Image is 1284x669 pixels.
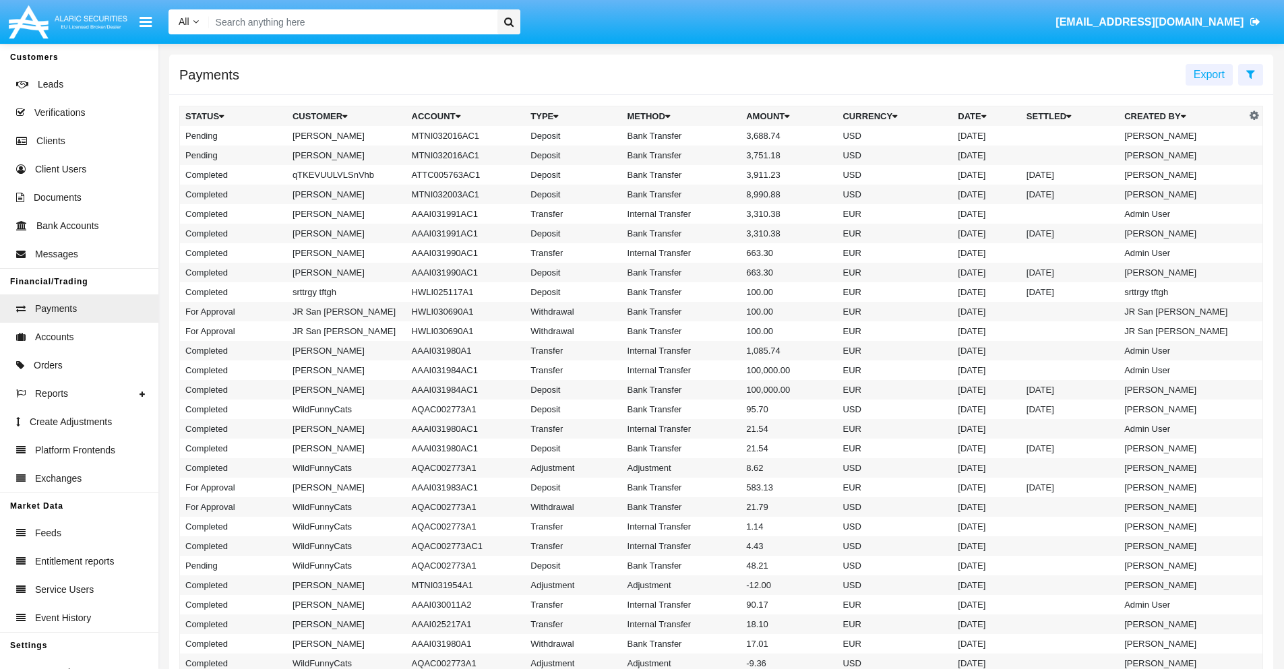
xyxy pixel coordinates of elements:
[837,302,952,321] td: EUR
[741,360,837,380] td: 100,000.00
[952,400,1021,419] td: [DATE]
[406,439,526,458] td: AAAI031980AC1
[287,614,406,634] td: [PERSON_NAME]
[287,400,406,419] td: WildFunnyCats
[622,243,741,263] td: Internal Transfer
[622,575,741,595] td: Adjustment
[406,497,526,517] td: AQAC002773A1
[406,556,526,575] td: AQAC002773A1
[287,556,406,575] td: WildFunnyCats
[1186,64,1233,86] button: Export
[287,321,406,341] td: JR San [PERSON_NAME]
[622,497,741,517] td: Bank Transfer
[7,2,129,42] img: Logo image
[741,439,837,458] td: 21.54
[35,443,115,457] span: Platform Frontends
[406,263,526,282] td: AAAI031990AC1
[525,380,621,400] td: Deposit
[622,321,741,341] td: Bank Transfer
[287,106,406,127] th: Customer
[180,458,287,478] td: Completed
[525,204,621,224] td: Transfer
[406,575,526,595] td: MTNI031954A1
[622,263,741,282] td: Bank Transfer
[406,146,526,165] td: MTNI032016AC1
[741,302,837,321] td: 100.00
[952,458,1021,478] td: [DATE]
[180,146,287,165] td: Pending
[1119,302,1246,321] td: JR San [PERSON_NAME]
[837,106,952,127] th: Currency
[837,458,952,478] td: USD
[1021,400,1119,419] td: [DATE]
[35,162,86,177] span: Client Users
[287,146,406,165] td: [PERSON_NAME]
[525,263,621,282] td: Deposit
[35,330,74,344] span: Accounts
[1119,634,1246,654] td: [PERSON_NAME]
[837,341,952,360] td: EUR
[1021,185,1119,204] td: [DATE]
[622,614,741,634] td: Internal Transfer
[741,321,837,341] td: 100.00
[1119,146,1246,165] td: [PERSON_NAME]
[741,497,837,517] td: 21.79
[837,321,952,341] td: EUR
[741,614,837,634] td: 18.10
[837,634,952,654] td: EUR
[34,191,82,205] span: Documents
[180,224,287,243] td: Completed
[622,341,741,360] td: Internal Transfer
[406,243,526,263] td: AAAI031990AC1
[525,614,621,634] td: Transfer
[406,478,526,497] td: AAAI031983AC1
[1119,575,1246,595] td: [PERSON_NAME]
[406,595,526,614] td: AAAI030011A2
[952,243,1021,263] td: [DATE]
[1119,224,1246,243] td: [PERSON_NAME]
[622,380,741,400] td: Bank Transfer
[952,146,1021,165] td: [DATE]
[741,341,837,360] td: 1,085.74
[180,360,287,380] td: Completed
[741,536,837,556] td: 4.43
[180,478,287,497] td: For Approval
[287,595,406,614] td: [PERSON_NAME]
[406,341,526,360] td: AAAI031980A1
[1119,204,1246,224] td: Admin User
[180,575,287,595] td: Completed
[1021,282,1119,302] td: [DATE]
[952,517,1021,536] td: [DATE]
[525,419,621,439] td: Transfer
[952,478,1021,497] td: [DATE]
[1021,478,1119,497] td: [DATE]
[952,302,1021,321] td: [DATE]
[741,282,837,302] td: 100.00
[30,415,112,429] span: Create Adjustments
[837,282,952,302] td: EUR
[525,302,621,321] td: Withdrawal
[180,321,287,341] td: For Approval
[525,341,621,360] td: Transfer
[525,556,621,575] td: Deposit
[35,387,68,401] span: Reports
[952,263,1021,282] td: [DATE]
[180,106,287,127] th: Status
[741,263,837,282] td: 663.30
[525,321,621,341] td: Withdrawal
[525,146,621,165] td: Deposit
[952,497,1021,517] td: [DATE]
[952,282,1021,302] td: [DATE]
[1119,497,1246,517] td: [PERSON_NAME]
[622,282,741,302] td: Bank Transfer
[952,419,1021,439] td: [DATE]
[622,517,741,536] td: Internal Transfer
[180,439,287,458] td: Completed
[525,243,621,263] td: Transfer
[38,77,63,92] span: Leads
[525,458,621,478] td: Adjustment
[622,165,741,185] td: Bank Transfer
[406,204,526,224] td: AAAI031991AC1
[525,536,621,556] td: Transfer
[741,185,837,204] td: 8,990.88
